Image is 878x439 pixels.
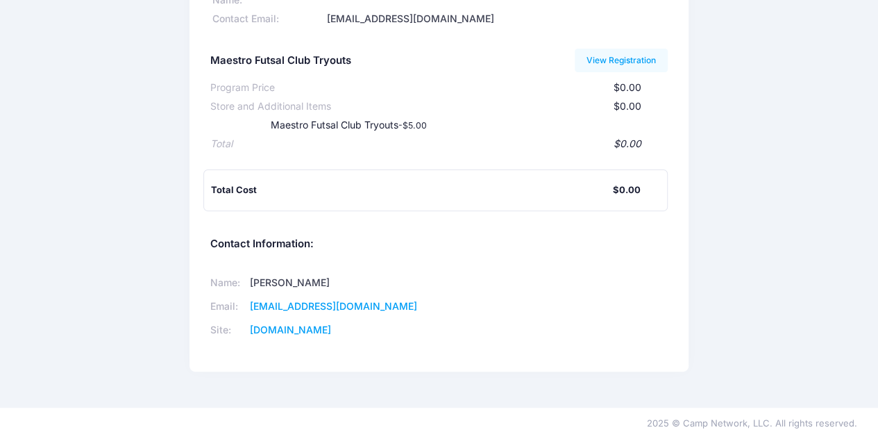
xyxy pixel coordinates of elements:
a: [EMAIL_ADDRESS][DOMAIN_NAME] [250,300,417,312]
td: Site: [210,319,246,342]
h5: Maestro Futsal Club Tryouts [210,55,351,67]
td: Name: [210,272,246,295]
div: Maestro Futsal Club Tryouts [242,118,517,133]
div: Total [210,137,233,151]
div: [EMAIL_ADDRESS][DOMAIN_NAME] [325,12,668,26]
span: $0.00 [613,81,641,93]
div: $0.00 [331,99,641,114]
div: Contact Email: [210,12,325,26]
span: 2025 © Camp Network, LLC. All rights reserved. [647,417,857,429]
h5: Contact Information: [210,238,668,251]
a: View Registration [575,49,668,72]
a: [DOMAIN_NAME] [250,324,331,336]
div: Store and Additional Items [210,99,331,114]
div: Total Cost [211,183,613,197]
div: $0.00 [233,137,641,151]
small: -$5.00 [398,120,426,131]
div: $0.00 [612,183,640,197]
td: Email: [210,295,246,319]
div: Program Price [210,81,275,95]
td: [PERSON_NAME] [245,272,421,295]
